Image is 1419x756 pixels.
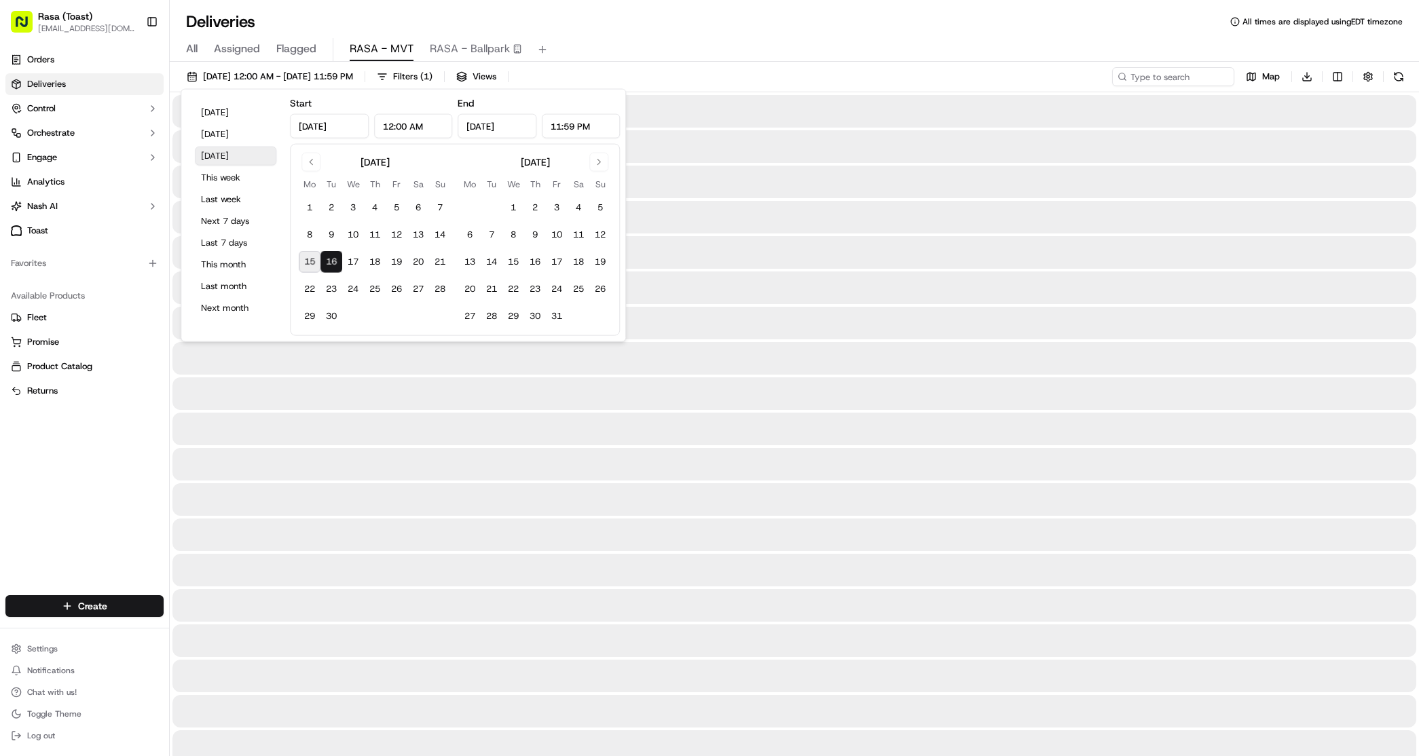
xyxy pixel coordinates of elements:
[524,177,546,191] th: Thursday
[481,177,502,191] th: Tuesday
[568,224,589,246] button: 11
[299,305,320,327] button: 29
[459,177,481,191] th: Monday
[1262,71,1280,83] span: Map
[502,177,524,191] th: Wednesday
[589,251,611,273] button: 19
[276,41,316,57] span: Flagged
[458,114,536,138] input: Date
[38,23,135,34] span: [EMAIL_ADDRESS][DOMAIN_NAME]
[521,155,550,169] div: [DATE]
[14,197,35,219] img: Jonathan Racinos
[459,224,481,246] button: 6
[386,177,407,191] th: Friday
[524,305,546,327] button: 30
[27,127,75,139] span: Orchestrate
[407,177,429,191] th: Saturday
[364,278,386,300] button: 25
[542,114,621,138] input: Time
[429,197,451,219] button: 7
[5,49,164,71] a: Orders
[481,251,502,273] button: 14
[299,278,320,300] button: 22
[27,687,77,698] span: Chat with us!
[135,336,164,346] span: Pylon
[5,220,164,242] a: Toast
[320,278,342,300] button: 23
[429,224,451,246] button: 14
[27,730,55,741] span: Log out
[203,71,353,83] span: [DATE] 12:00 AM - [DATE] 11:59 PM
[386,251,407,273] button: 19
[568,197,589,219] button: 4
[342,177,364,191] th: Wednesday
[386,197,407,219] button: 5
[290,114,369,138] input: Date
[5,356,164,377] button: Product Catalog
[210,173,247,189] button: See all
[589,153,608,172] button: Go to next month
[502,197,524,219] button: 1
[5,683,164,702] button: Chat with us!
[320,177,342,191] th: Tuesday
[5,73,164,95] a: Deliveries
[371,67,439,86] button: Filters(1)
[407,251,429,273] button: 20
[27,176,64,188] span: Analytics
[8,297,109,322] a: 📗Knowledge Base
[128,303,218,316] span: API Documentation
[502,251,524,273] button: 15
[195,125,276,144] button: [DATE]
[27,303,104,316] span: Knowledge Base
[364,177,386,191] th: Thursday
[5,5,141,38] button: Rasa (Toast)[EMAIL_ADDRESS][DOMAIN_NAME]
[14,176,91,187] div: Past conversations
[27,336,59,348] span: Promise
[11,336,158,348] a: Promise
[342,224,364,246] button: 10
[320,197,342,219] button: 2
[589,278,611,300] button: 26
[61,143,187,153] div: We're available if you need us!
[181,67,359,86] button: [DATE] 12:00 AM - [DATE] 11:59 PM
[1112,67,1234,86] input: Type to search
[1240,67,1286,86] button: Map
[364,251,386,273] button: 18
[546,305,568,327] button: 31
[5,639,164,658] button: Settings
[458,97,474,109] label: End
[1242,16,1403,27] span: All times are displayed using EDT timezone
[186,41,198,57] span: All
[589,177,611,191] th: Sunday
[299,197,320,219] button: 1
[524,251,546,273] button: 16
[195,233,276,252] button: Last 7 days
[14,129,38,153] img: 1736555255976-a54dd68f-1ca7-489b-9aae-adbdc363a1c4
[342,251,364,273] button: 17
[38,10,92,23] button: Rasa (Toast)
[5,661,164,680] button: Notifications
[546,251,568,273] button: 17
[27,385,58,397] span: Returns
[5,171,164,193] a: Analytics
[120,246,148,257] span: [DATE]
[5,285,164,307] div: Available Products
[11,385,158,397] a: Returns
[546,197,568,219] button: 3
[481,224,502,246] button: 7
[195,147,276,166] button: [DATE]
[502,224,524,246] button: 8
[473,71,496,83] span: Views
[301,153,320,172] button: Go to previous month
[27,360,92,373] span: Product Catalog
[1389,67,1408,86] button: Refresh
[11,225,22,235] img: Toast logo
[299,251,320,273] button: 15
[27,78,66,90] span: Deliveries
[524,278,546,300] button: 23
[364,224,386,246] button: 11
[430,41,510,57] span: RASA - Ballpark
[42,246,110,257] span: [PERSON_NAME]
[195,277,276,296] button: Last month
[195,212,276,231] button: Next 7 days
